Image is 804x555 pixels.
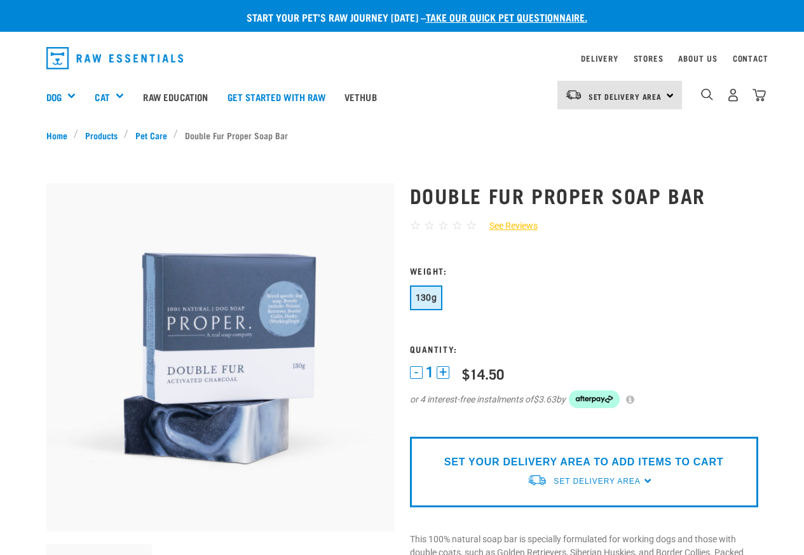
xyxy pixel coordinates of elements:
[477,219,538,233] a: See Reviews
[444,455,723,470] p: SET YOUR DELIVERY AREA TO ADD ITEMS TO CART
[46,47,184,69] img: Raw Essentials Logo
[438,218,449,233] span: ☆
[452,218,463,233] span: ☆
[581,56,618,60] a: Delivery
[424,218,435,233] span: ☆
[726,88,740,102] img: user.png
[678,56,717,60] a: About Us
[410,390,758,408] div: or 4 interest-free instalments of by
[46,183,395,531] img: Double fur soap
[569,390,620,408] img: Afterpay
[462,366,504,381] div: $14.50
[437,366,449,379] button: +
[733,56,768,60] a: Contact
[410,344,758,353] h3: Quantity:
[78,128,124,142] a: Products
[701,88,713,100] img: home-icon-1@2x.png
[565,89,582,100] img: van-moving.png
[466,218,477,233] span: ☆
[410,184,758,207] h1: Double Fur Proper Soap Bar
[554,477,640,486] span: Set Delivery Area
[95,90,109,104] a: Cat
[410,366,423,379] button: -
[218,71,335,122] a: Get started with Raw
[46,128,74,142] a: Home
[589,94,662,99] span: Set Delivery Area
[410,218,421,233] span: ☆
[46,90,62,104] a: Dog
[634,56,664,60] a: Stores
[426,366,433,379] span: 1
[46,128,758,142] nav: breadcrumbs
[133,71,217,122] a: Raw Education
[527,474,547,487] img: van-moving.png
[128,128,174,142] a: Pet Care
[335,71,386,122] a: Vethub
[426,14,587,20] a: take our quick pet questionnaire.
[36,42,768,74] nav: dropdown navigation
[410,285,443,310] button: 130g
[753,88,766,102] img: home-icon@2x.png
[410,266,758,275] h3: Weight:
[416,292,437,303] span: 130g
[533,393,556,406] span: $3.63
